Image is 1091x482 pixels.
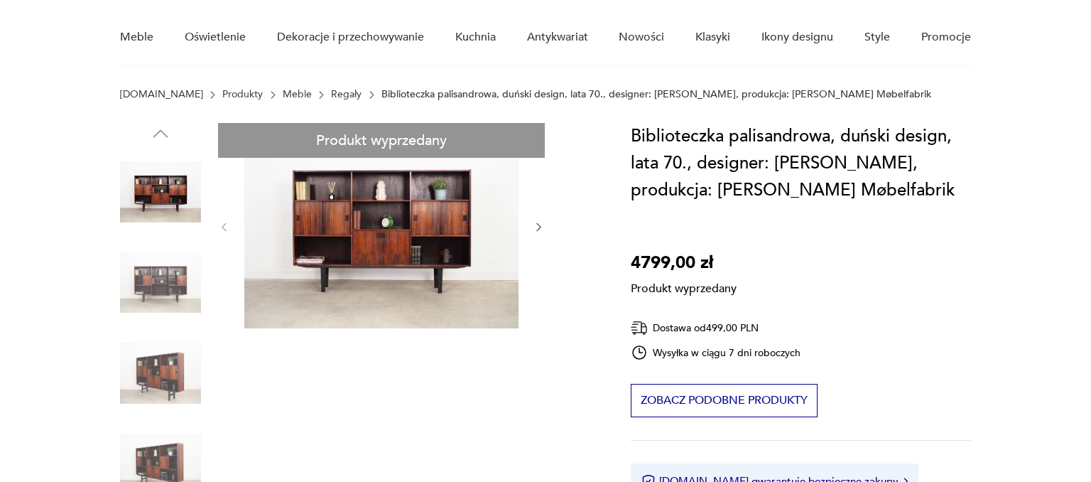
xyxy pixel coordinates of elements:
div: Dostawa od 499,00 PLN [631,319,801,337]
a: Meble [283,89,312,100]
a: Regały [331,89,362,100]
a: Nowości [619,10,664,65]
a: Style [864,10,890,65]
a: Produkty [222,89,263,100]
a: Klasyki [695,10,730,65]
p: Biblioteczka palisandrowa, duński design, lata 70., designer: [PERSON_NAME], produkcja: [PERSON_N... [381,89,931,100]
a: Kuchnia [455,10,496,65]
a: Dekoracje i przechowywanie [277,10,424,65]
a: Oświetlenie [185,10,246,65]
a: Promocje [921,10,971,65]
p: Produkt wyprzedany [631,277,737,296]
a: Meble [120,10,153,65]
div: Wysyłka w ciągu 7 dni roboczych [631,344,801,361]
a: Antykwariat [527,10,588,65]
p: 4799,00 zł [631,250,737,277]
a: Ikony designu [761,10,833,65]
img: Ikona dostawy [631,319,648,337]
a: [DOMAIN_NAME] [120,89,203,100]
h1: Biblioteczka palisandrowa, duński design, lata 70., designer: [PERSON_NAME], produkcja: [PERSON_N... [631,123,971,204]
button: Zobacz podobne produkty [631,384,818,417]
